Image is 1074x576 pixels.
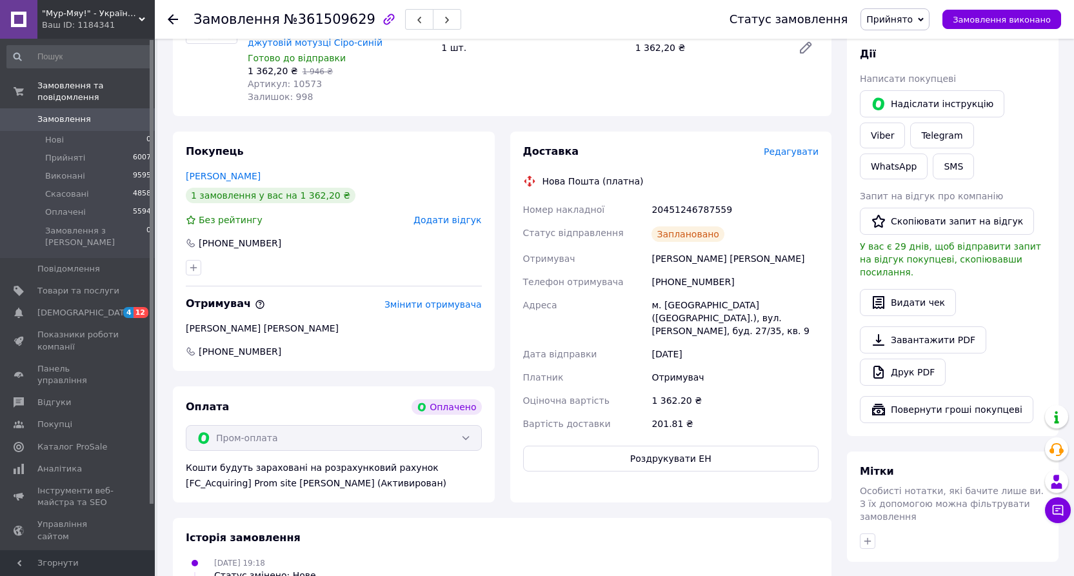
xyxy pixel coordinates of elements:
[860,241,1041,277] span: У вас є 29 днів, щоб відправити запит на відгук покупцеві, скопіювавши посилання.
[186,531,301,544] span: Історія замовлення
[649,270,821,293] div: [PHONE_NUMBER]
[37,307,133,319] span: [DEMOGRAPHIC_DATA]
[523,395,610,406] span: Оціночна вартість
[436,39,630,57] div: 1 шт.
[860,74,956,84] span: Написати покупцеві
[37,329,119,352] span: Показники роботи компанії
[860,359,946,386] a: Друк PDF
[186,188,355,203] div: 1 замовлення у вас на 1 362,20 ₴
[37,397,71,408] span: Відгуки
[37,441,107,453] span: Каталог ProSale
[248,79,322,89] span: Артикул: 10573
[123,307,134,318] span: 4
[649,389,821,412] div: 1 362.20 ₴
[199,215,263,225] span: Без рейтингу
[168,13,178,26] div: Повернутися назад
[37,363,119,386] span: Панель управління
[523,419,611,429] span: Вартість доставки
[649,412,821,435] div: 201.81 ₴
[793,35,819,61] a: Редагувати
[133,206,151,218] span: 5594
[37,419,72,430] span: Покупці
[186,171,261,181] a: [PERSON_NAME]
[6,45,152,68] input: Пошук
[186,322,482,335] div: [PERSON_NAME] [PERSON_NAME]
[37,263,100,275] span: Повідомлення
[37,114,91,125] span: Замовлення
[134,307,148,318] span: 12
[37,519,119,542] span: Управління сайтом
[37,463,82,475] span: Аналітика
[523,145,579,157] span: Доставка
[186,145,244,157] span: Покупець
[860,123,905,148] a: Viber
[649,247,821,270] div: [PERSON_NAME] [PERSON_NAME]
[133,152,151,164] span: 6007
[45,134,64,146] span: Нові
[37,485,119,508] span: Інструменти веб-майстра та SEO
[539,175,647,188] div: Нова Пошта (платна)
[649,198,821,221] div: 20451246787559
[523,349,597,359] span: Дата відправки
[860,465,894,477] span: Мітки
[523,277,624,287] span: Телефон отримувача
[860,191,1003,201] span: Запит на відгук про компанію
[523,300,557,310] span: Адреса
[412,399,481,415] div: Оплачено
[146,225,151,248] span: 0
[860,90,1004,117] button: Надіслати інструкцію
[523,446,819,472] button: Роздрукувати ЕН
[933,154,974,179] button: SMS
[942,10,1061,29] button: Замовлення виконано
[630,39,788,57] div: 1 362,20 ₴
[197,345,283,358] span: [PHONE_NUMBER]
[764,146,819,157] span: Редагувати
[523,204,605,215] span: Номер накладної
[866,14,913,25] span: Прийнято
[248,66,298,76] span: 1 362,20 ₴
[194,12,280,27] span: Замовлення
[860,486,1044,522] span: Особисті нотатки, які бачите лише ви. З їх допомогою можна фільтрувати замовлення
[133,188,151,200] span: 4858
[197,237,283,250] div: [PHONE_NUMBER]
[1045,497,1071,523] button: Чат з покупцем
[523,228,624,238] span: Статус відправлення
[45,225,146,248] span: Замовлення з [PERSON_NAME]
[303,67,333,76] span: 1 946 ₴
[860,154,928,179] a: WhatsApp
[953,15,1051,25] span: Замовлення виконано
[860,208,1034,235] button: Скопіювати запит на відгук
[146,134,151,146] span: 0
[45,206,86,218] span: Оплачені
[860,289,956,316] button: Видати чек
[384,299,482,310] span: Змінити отримувача
[649,366,821,389] div: Отримувач
[910,123,973,148] a: Telegram
[45,170,85,182] span: Виконані
[860,396,1033,423] button: Повернути гроші покупцеві
[186,461,482,490] div: Кошти будуть зараховані на розрахунковий рахунок
[214,559,265,568] span: [DATE] 19:18
[248,92,313,102] span: Залишок: 998
[186,297,265,310] span: Отримувач
[651,226,724,242] div: Заплановано
[413,215,481,225] span: Додати відгук
[649,343,821,366] div: [DATE]
[37,80,155,103] span: Замовлення та повідомлення
[860,326,986,353] a: Завантажити PDF
[860,48,876,60] span: Дії
[37,285,119,297] span: Товари та послуги
[248,53,346,63] span: Готово до відправки
[523,372,564,382] span: Платник
[42,19,155,31] div: Ваш ID: 1184341
[186,401,229,413] span: Оплата
[42,8,139,19] span: "Мур-Мяу!" - Український виробник меблів для домашніх тварин!
[186,477,482,490] div: [FC_Acquiring] Prom site [PERSON_NAME] (Активирован)
[133,170,151,182] span: 9595
[649,293,821,343] div: м. [GEOGRAPHIC_DATA] ([GEOGRAPHIC_DATA].), вул. [PERSON_NAME], буд. 27/35, кв. 9
[45,188,89,200] span: Скасовані
[284,12,375,27] span: №361509629
[45,152,85,164] span: Прийняті
[730,13,848,26] div: Статус замовлення
[523,253,575,264] span: Отримувач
